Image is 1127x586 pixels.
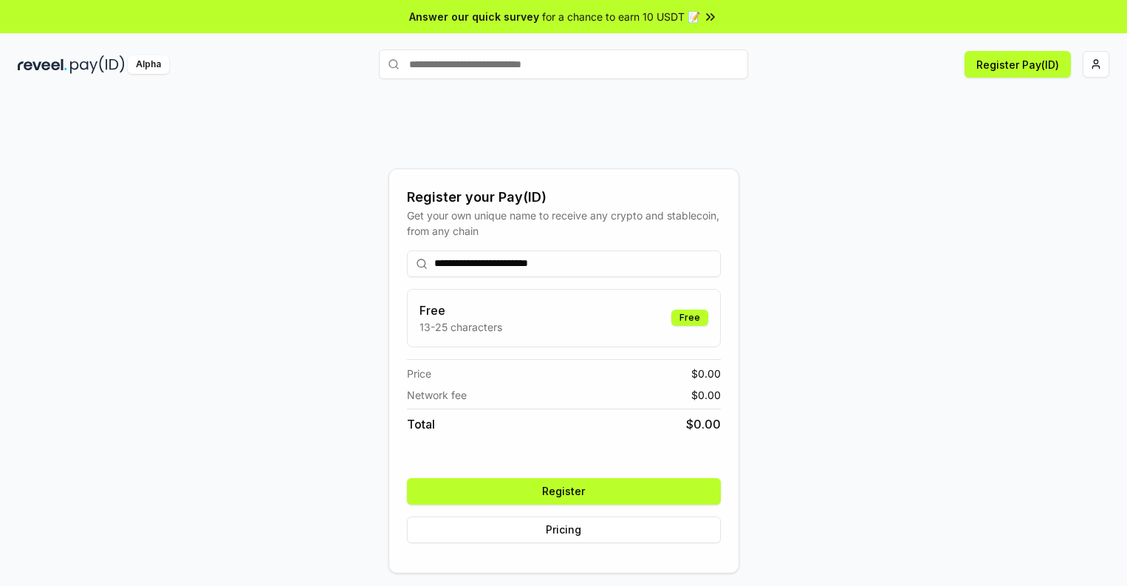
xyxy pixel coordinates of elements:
[18,55,67,74] img: reveel_dark
[691,366,721,381] span: $ 0.00
[407,478,721,505] button: Register
[691,387,721,403] span: $ 0.00
[407,208,721,239] div: Get your own unique name to receive any crypto and stablecoin, from any chain
[419,301,502,319] h3: Free
[407,387,467,403] span: Network fee
[407,415,435,433] span: Total
[407,517,721,543] button: Pricing
[671,310,708,326] div: Free
[542,9,700,24] span: for a chance to earn 10 USDT 📝
[128,55,169,74] div: Alpha
[407,366,431,381] span: Price
[965,51,1071,78] button: Register Pay(ID)
[686,415,721,433] span: $ 0.00
[70,55,125,74] img: pay_id
[407,187,721,208] div: Register your Pay(ID)
[419,319,502,335] p: 13-25 characters
[409,9,539,24] span: Answer our quick survey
